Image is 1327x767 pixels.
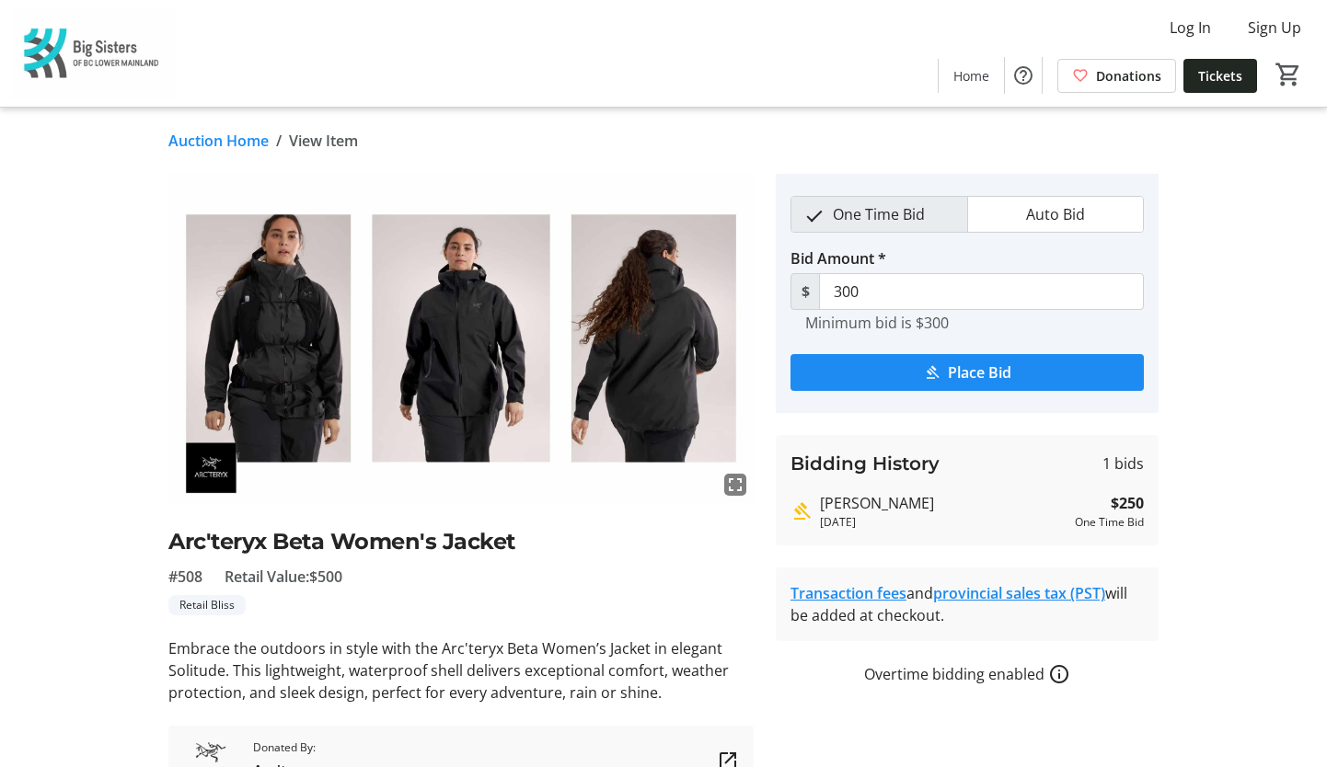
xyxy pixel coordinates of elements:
[790,247,886,269] label: Bid Amount *
[1183,59,1257,93] a: Tickets
[11,7,175,99] img: Big Sisters of BC Lower Mainland's Logo
[948,361,1011,383] span: Place Bid
[822,197,936,232] span: One Time Bid
[168,637,754,704] p: Embrace the outdoors in style with the Arc'teryx Beta Women’s Jacket in elegant Solitude. This li...
[1248,17,1301,39] span: Sign Up
[953,66,989,86] span: Home
[1198,66,1242,86] span: Tickets
[1272,58,1305,91] button: Cart
[724,474,746,496] mat-icon: fullscreen
[253,739,317,756] span: Donated By:
[790,354,1144,391] button: Place Bid
[790,273,820,310] span: $
[1057,59,1176,93] a: Donations
[820,492,1067,514] div: [PERSON_NAME]
[168,525,754,558] h2: Arc'teryx Beta Women's Jacket
[790,450,940,477] h3: Bidding History
[776,663,1159,685] div: Overtime bidding enabled
[790,500,813,522] mat-icon: Highest bid
[168,174,754,503] img: Image
[1096,66,1161,86] span: Donations
[939,59,1004,93] a: Home
[1170,17,1211,39] span: Log In
[1048,663,1070,685] a: How overtime bidding works for silent auctions
[168,566,202,588] span: #508
[805,314,949,332] tr-hint: Minimum bid is $300
[276,130,282,152] span: /
[289,130,358,152] span: View Item
[1075,514,1144,531] div: One Time Bid
[933,583,1105,603] a: provincial sales tax (PST)
[168,130,269,152] a: Auction Home
[1155,13,1226,42] button: Log In
[820,514,1067,531] div: [DATE]
[225,566,342,588] span: Retail Value: $500
[790,583,906,603] a: Transaction fees
[1005,57,1042,94] button: Help
[1233,13,1316,42] button: Sign Up
[1111,492,1144,514] strong: $250
[1102,452,1144,475] span: 1 bids
[790,582,1144,626] div: and will be added at checkout.
[1015,197,1096,232] span: Auto Bid
[168,595,246,615] tr-label-badge: Retail Bliss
